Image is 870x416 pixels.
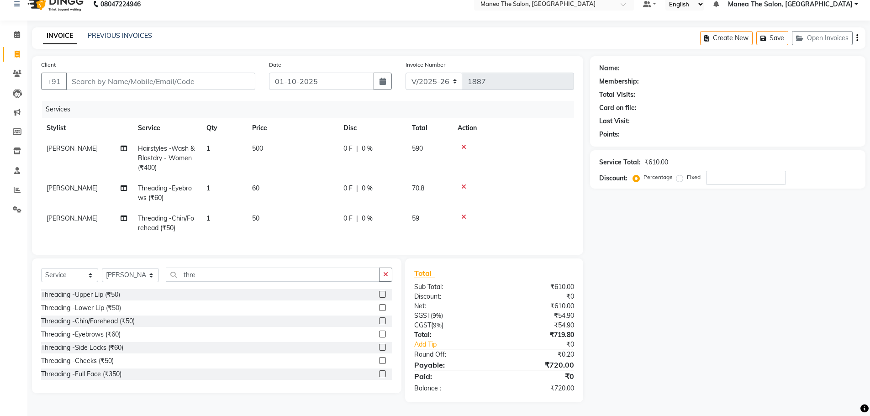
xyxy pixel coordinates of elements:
[252,214,259,222] span: 50
[599,116,630,126] div: Last Visit:
[407,340,508,349] a: Add Tip
[494,282,581,292] div: ₹610.00
[138,144,195,172] span: Hairstyles -Wash & Blastdry - Women (₹400)
[494,330,581,340] div: ₹719.80
[494,350,581,359] div: ₹0.20
[343,184,353,193] span: 0 F
[432,312,441,319] span: 9%
[41,303,121,313] div: Threading -Lower Lip (₹50)
[41,290,120,300] div: Threading -Upper Lip (₹50)
[206,214,210,222] span: 1
[406,118,452,138] th: Total
[407,371,494,382] div: Paid:
[166,268,380,282] input: Search or Scan
[206,144,210,153] span: 1
[269,61,281,69] label: Date
[66,73,255,90] input: Search by Name/Mobile/Email/Code
[138,214,194,232] span: Threading -Chin/Forehead (₹50)
[47,144,98,153] span: [PERSON_NAME]
[41,343,123,353] div: Threading -Side Locks (₹60)
[494,292,581,301] div: ₹0
[700,31,753,45] button: Create New
[47,214,98,222] span: [PERSON_NAME]
[42,101,581,118] div: Services
[41,61,56,69] label: Client
[494,371,581,382] div: ₹0
[43,28,77,44] a: INVOICE
[599,90,635,100] div: Total Visits:
[599,174,627,183] div: Discount:
[362,184,373,193] span: 0 %
[599,158,641,167] div: Service Total:
[599,130,620,139] div: Points:
[452,118,574,138] th: Action
[407,350,494,359] div: Round Off:
[138,184,192,202] span: Threading -Eyebrows (₹60)
[206,184,210,192] span: 1
[47,184,98,192] span: [PERSON_NAME]
[414,311,431,320] span: SGST
[407,311,494,321] div: ( )
[41,356,114,366] div: Threading -Cheeks (₹50)
[41,330,121,339] div: Threading -Eyebrows (₹60)
[644,158,668,167] div: ₹610.00
[599,77,639,86] div: Membership:
[687,173,701,181] label: Fixed
[41,118,132,138] th: Stylist
[88,32,152,40] a: PREVIOUS INVOICES
[41,316,135,326] div: Threading -Chin/Forehead (₹50)
[132,118,201,138] th: Service
[494,311,581,321] div: ₹54.90
[494,384,581,393] div: ₹720.00
[412,214,419,222] span: 59
[252,184,259,192] span: 60
[643,173,673,181] label: Percentage
[343,144,353,153] span: 0 F
[407,292,494,301] div: Discount:
[362,144,373,153] span: 0 %
[406,61,445,69] label: Invoice Number
[252,144,263,153] span: 500
[792,31,853,45] button: Open Invoices
[599,63,620,73] div: Name:
[362,214,373,223] span: 0 %
[356,144,358,153] span: |
[356,214,358,223] span: |
[412,144,423,153] span: 590
[407,301,494,311] div: Net:
[41,369,121,379] div: Threading -Full Face (₹350)
[407,384,494,393] div: Balance :
[414,321,431,329] span: CGST
[41,73,67,90] button: +91
[343,214,353,223] span: 0 F
[599,103,637,113] div: Card on file:
[407,282,494,292] div: Sub Total:
[407,330,494,340] div: Total:
[338,118,406,138] th: Disc
[407,321,494,330] div: ( )
[494,301,581,311] div: ₹610.00
[756,31,788,45] button: Save
[201,118,247,138] th: Qty
[356,184,358,193] span: |
[494,321,581,330] div: ₹54.90
[433,321,442,329] span: 9%
[509,340,581,349] div: ₹0
[414,269,435,278] span: Total
[412,184,424,192] span: 70.8
[407,359,494,370] div: Payable:
[247,118,338,138] th: Price
[494,359,581,370] div: ₹720.00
